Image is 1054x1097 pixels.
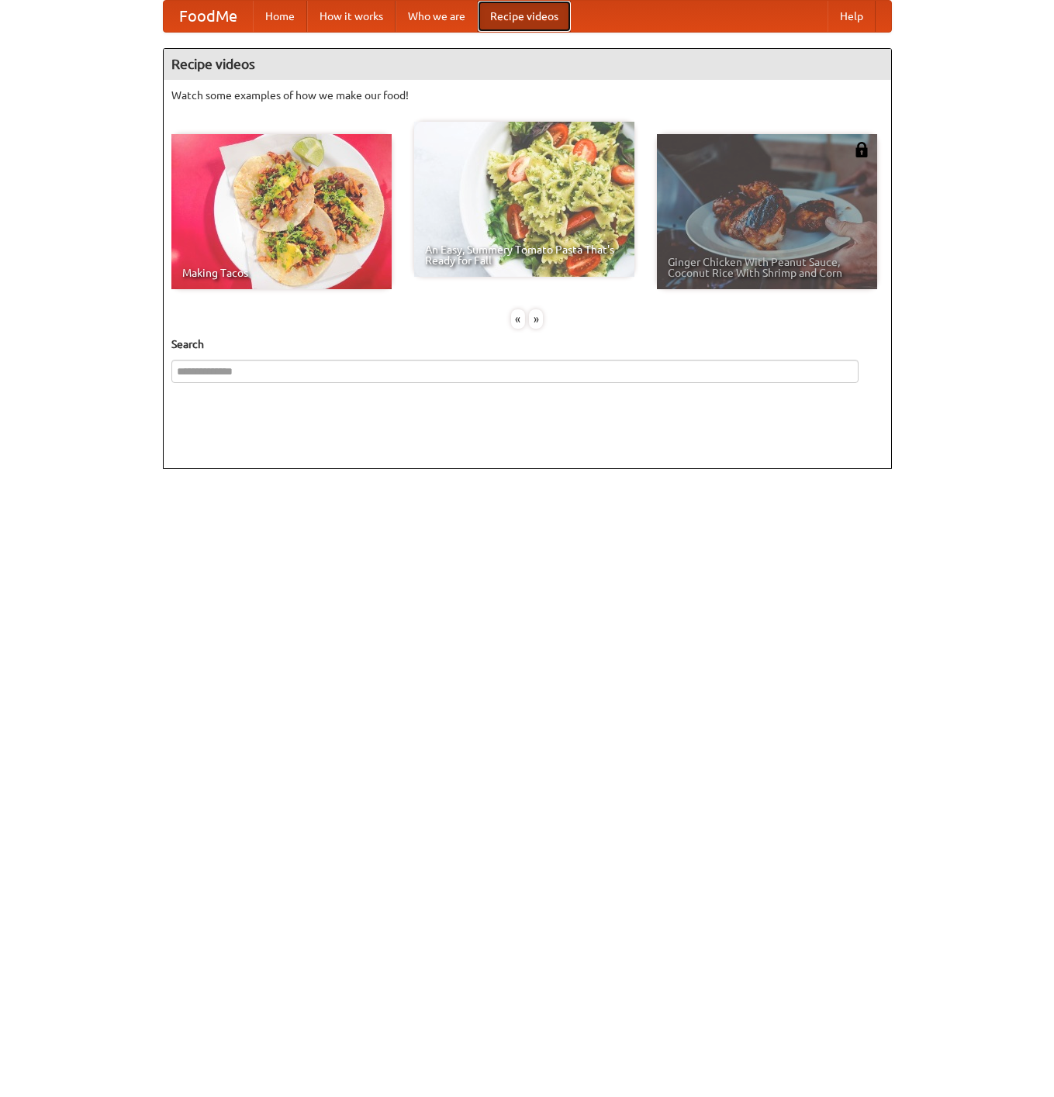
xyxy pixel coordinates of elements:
p: Watch some examples of how we make our food! [171,88,883,103]
a: Recipe videos [478,1,571,32]
a: Who we are [396,1,478,32]
h5: Search [171,336,883,352]
a: Home [253,1,307,32]
a: Help [828,1,876,32]
span: Making Tacos [182,267,381,278]
a: FoodMe [164,1,253,32]
a: Making Tacos [171,134,392,289]
span: An Easy, Summery Tomato Pasta That's Ready for Fall [425,244,624,266]
div: » [529,309,543,329]
a: An Easy, Summery Tomato Pasta That's Ready for Fall [414,122,634,277]
h4: Recipe videos [164,49,891,80]
div: « [511,309,525,329]
a: How it works [307,1,396,32]
img: 483408.png [854,142,869,157]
